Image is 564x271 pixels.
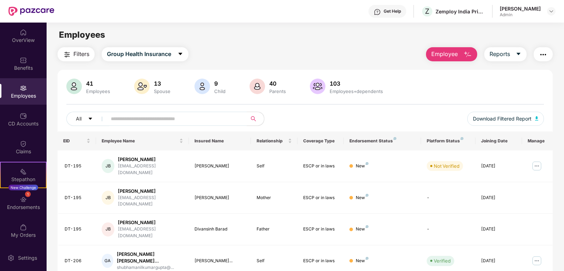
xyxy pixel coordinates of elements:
img: manageButton [531,255,542,266]
div: [PERSON_NAME] [194,163,245,170]
img: svg+xml;base64,PHN2ZyB4bWxucz0iaHR0cDovL3d3dy53My5vcmcvMjAwMC9zdmciIHhtbG5zOnhsaW5rPSJodHRwOi8vd3... [134,79,150,94]
span: caret-down [516,51,521,57]
img: manageButton [531,160,542,172]
button: Group Health Insurancecaret-down [102,47,188,61]
span: Z [425,7,430,16]
div: New Challenge [8,185,38,190]
div: [DATE] [481,226,516,233]
div: Stepathon [1,176,46,183]
div: DT-195 [65,163,91,170]
div: [DATE] [481,258,516,264]
img: svg+xml;base64,PHN2ZyBpZD0iRW5kb3JzZW1lbnRzIiB4bWxucz0iaHR0cDovL3d3dy53My5vcmcvMjAwMC9zdmciIHdpZH... [20,196,27,203]
div: [EMAIL_ADDRESS][DOMAIN_NAME] [118,226,183,239]
div: ESCP or in laws [303,195,338,201]
span: All [76,115,82,123]
img: svg+xml;base64,PHN2ZyB4bWxucz0iaHR0cDovL3d3dy53My5vcmcvMjAwMC9zdmciIHhtbG5zOnhsaW5rPSJodHRwOi8vd3... [310,79,325,94]
img: svg+xml;base64,PHN2ZyB4bWxucz0iaHR0cDovL3d3dy53My5vcmcvMjAwMC9zdmciIHdpZHRoPSI4IiBoZWlnaHQ9IjgiIH... [366,162,368,165]
th: Coverage Type [298,131,344,150]
div: [EMAIL_ADDRESS][DOMAIN_NAME] [118,163,183,176]
img: svg+xml;base64,PHN2ZyBpZD0iSGVscC0zMngzMiIgeG1sbnM9Imh0dHA6Ly93d3cudzMub3JnLzIwMDAvc3ZnIiB3aWR0aD... [374,8,381,16]
img: svg+xml;base64,PHN2ZyB4bWxucz0iaHR0cDovL3d3dy53My5vcmcvMjAwMC9zdmciIHhtbG5zOnhsaW5rPSJodHRwOi8vd3... [194,79,210,94]
div: JB [102,191,114,205]
button: Allcaret-down [66,112,109,126]
div: Not Verified [434,162,460,170]
img: svg+xml;base64,PHN2ZyB4bWxucz0iaHR0cDovL3d3dy53My5vcmcvMjAwMC9zdmciIHdpZHRoPSI4IiBoZWlnaHQ9IjgiIH... [366,257,368,260]
div: Child [213,88,227,94]
img: svg+xml;base64,PHN2ZyB4bWxucz0iaHR0cDovL3d3dy53My5vcmcvMjAwMC9zdmciIHdpZHRoPSIyNCIgaGVpZ2h0PSIyNC... [539,50,547,59]
div: New [356,195,368,201]
div: 41 [85,80,112,87]
div: Parents [268,88,287,94]
span: Employee Name [102,138,178,144]
div: New [356,258,368,264]
img: svg+xml;base64,PHN2ZyB4bWxucz0iaHR0cDovL3d3dy53My5vcmcvMjAwMC9zdmciIHhtbG5zOnhsaW5rPSJodHRwOi8vd3... [463,50,472,59]
td: - [421,182,475,214]
div: ESCP or in laws [303,163,338,170]
div: Endorsement Status [349,138,415,144]
img: New Pazcare Logo [8,7,54,16]
div: 40 [268,80,287,87]
div: Platform Status [427,138,470,144]
div: [PERSON_NAME] [500,5,541,12]
span: caret-down [178,51,183,57]
span: Group Health Insurance [107,50,171,58]
div: Spouse [152,88,172,94]
img: svg+xml;base64,PHN2ZyB4bWxucz0iaHR0cDovL3d3dy53My5vcmcvMjAwMC9zdmciIHdpZHRoPSIyNCIgaGVpZ2h0PSIyNC... [63,50,71,59]
img: svg+xml;base64,PHN2ZyB4bWxucz0iaHR0cDovL3d3dy53My5vcmcvMjAwMC9zdmciIHhtbG5zOnhsaW5rPSJodHRwOi8vd3... [250,79,265,94]
img: svg+xml;base64,PHN2ZyB4bWxucz0iaHR0cDovL3d3dy53My5vcmcvMjAwMC9zdmciIHdpZHRoPSI4IiBoZWlnaHQ9IjgiIH... [366,194,368,197]
div: Divansinh Barad [194,226,245,233]
span: Employees [59,30,105,40]
td: - [421,214,475,245]
button: Download Filtered Report [467,112,544,126]
div: DT-206 [65,258,91,264]
img: svg+xml;base64,PHN2ZyBpZD0iRW1wbG95ZWVzIiB4bWxucz0iaHR0cDovL3d3dy53My5vcmcvMjAwMC9zdmciIHdpZHRoPS... [20,85,27,92]
div: [PERSON_NAME] [PERSON_NAME]... [117,251,183,264]
div: Employees [85,88,112,94]
div: 13 [152,80,172,87]
span: caret-down [88,116,93,122]
img: svg+xml;base64,PHN2ZyBpZD0iSG9tZSIgeG1sbnM9Imh0dHA6Ly93d3cudzMub3JnLzIwMDAvc3ZnIiB3aWR0aD0iMjAiIG... [20,29,27,36]
th: EID [58,131,96,150]
img: svg+xml;base64,PHN2ZyBpZD0iQ0RfQWNjb3VudHMiIGRhdGEtbmFtZT0iQ0QgQWNjb3VudHMiIHhtbG5zPSJodHRwOi8vd3... [20,112,27,119]
button: search [247,112,264,126]
span: Employee [431,50,458,58]
div: ESCP or in laws [303,258,338,264]
div: Self [257,258,292,264]
img: svg+xml;base64,PHN2ZyB4bWxucz0iaHR0cDovL3d3dy53My5vcmcvMjAwMC9zdmciIHhtbG5zOnhsaW5rPSJodHRwOi8vd3... [535,116,539,121]
img: svg+xml;base64,PHN2ZyBpZD0iRHJvcGRvd24tMzJ4MzIiIHhtbG5zPSJodHRwOi8vd3d3LnczLm9yZy8yMDAwL3N2ZyIgd2... [548,8,554,14]
div: Get Help [384,8,401,14]
div: JB [102,222,114,236]
div: Employees+dependents [328,88,384,94]
span: Download Filtered Report [473,115,532,123]
span: Filters [73,50,89,58]
div: Settings [16,254,39,261]
div: [PERSON_NAME] [118,219,183,226]
button: Filters [58,47,95,61]
div: [PERSON_NAME] [194,195,245,201]
div: [DATE] [481,163,516,170]
th: Joining Date [475,131,522,150]
div: Zemploy India Private Limited [436,8,485,15]
div: shubhamanilkumargupta@... [117,264,183,271]
div: GA [102,254,113,268]
img: svg+xml;base64,PHN2ZyBpZD0iTXlfT3JkZXJzIiBkYXRhLW5hbWU9Ik15IE9yZGVycyIgeG1sbnM9Imh0dHA6Ly93d3cudz... [20,224,27,231]
div: DT-195 [65,226,91,233]
th: Relationship [251,131,298,150]
span: search [247,116,260,122]
div: Admin [500,12,541,18]
img: svg+xml;base64,PHN2ZyB4bWxucz0iaHR0cDovL3d3dy53My5vcmcvMjAwMC9zdmciIHdpZHRoPSIyMSIgaGVpZ2h0PSIyMC... [20,168,27,175]
th: Manage [522,131,553,150]
span: Reports [490,50,510,58]
div: ESCP or in laws [303,226,338,233]
span: Relationship [257,138,287,144]
div: New [356,163,368,170]
img: svg+xml;base64,PHN2ZyBpZD0iQmVuZWZpdHMiIHhtbG5zPSJodHRwOi8vd3d3LnczLm9yZy8yMDAwL3N2ZyIgd2lkdGg9Ij... [20,57,27,64]
img: svg+xml;base64,PHN2ZyBpZD0iU2V0dGluZy0yMHgyMCIgeG1sbnM9Imh0dHA6Ly93d3cudzMub3JnLzIwMDAvc3ZnIiB3aW... [7,254,14,261]
div: Verified [434,257,451,264]
th: Insured Name [189,131,251,150]
div: Self [257,163,292,170]
button: Employee [426,47,477,61]
div: JB [102,159,114,173]
img: svg+xml;base64,PHN2ZyB4bWxucz0iaHR0cDovL3d3dy53My5vcmcvMjAwMC9zdmciIHhtbG5zOnhsaW5rPSJodHRwOi8vd3... [66,79,82,94]
div: [PERSON_NAME] [118,156,183,163]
